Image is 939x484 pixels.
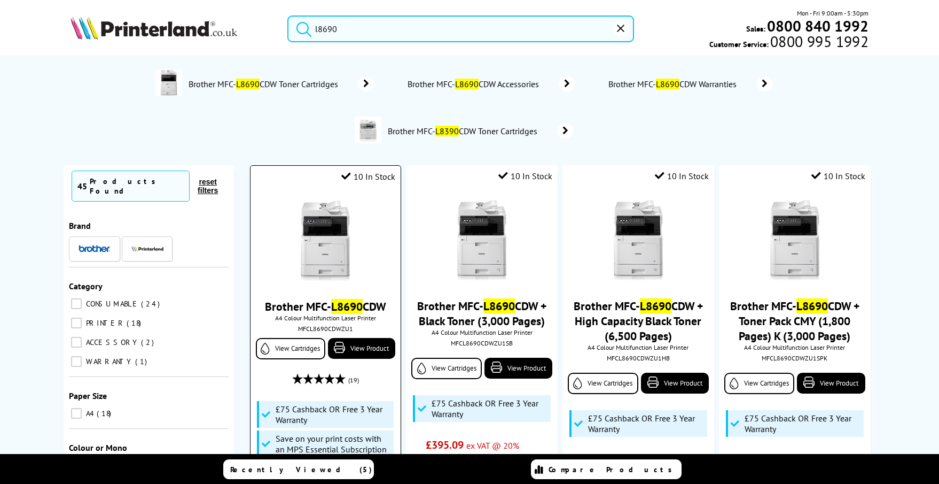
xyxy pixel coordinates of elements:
mark: L8690 [236,79,260,89]
span: Save on your print costs with an MPS Essential Subscription [276,433,391,455]
img: MFCL8690CDWFRONTSmall.jpg [285,201,365,281]
span: Brother MFC- CDW Toner Cartridges [187,79,342,89]
div: Products Found [90,176,184,196]
img: MFCL8690CDWFRONTSmall2.jpg [442,200,522,280]
a: View Product [328,338,395,359]
span: Recently Viewed (5) [230,465,372,474]
span: A4 [83,409,96,418]
img: Brother [79,245,111,252]
a: Brother MFC-L8390CDW Toner Cartridges [387,117,574,145]
mark: L8690 [640,298,671,313]
div: 10 In Stock [498,171,552,181]
span: 2 [141,337,156,347]
a: Brother MFC-L8690CDW [265,299,386,314]
mark: L8390 [435,126,459,136]
div: MFCL8690CDWZU1SB [414,339,549,347]
a: View Product [641,373,709,394]
span: £75 Cashback OR Free 3 Year Warranty [432,398,548,419]
span: Colour or Mono [69,442,127,453]
a: View Cartridges [256,338,325,359]
span: A4 Colour Multifunction Laser Printer [568,343,708,351]
img: MFCL8690CDWFRONTSmall5.jpg [755,200,835,280]
input: Search product or br [287,16,634,42]
span: £75 Cashback OR Free 3 Year Warranty [588,413,705,434]
input: A4 18 [71,408,82,419]
a: Recently Viewed (5) [223,459,374,479]
div: 10 In Stock [655,171,709,181]
div: MFCL8690CDWZU1HB [570,354,706,362]
img: MFCL8690CDWZU1-conspage.jpg [155,70,182,96]
mark: L8690 [455,79,479,89]
a: Brother MFC-L8690CDW Toner Cartridges [187,70,374,98]
input: ACCESSORY 2 [71,337,82,348]
a: Compare Products [531,459,682,479]
span: Sales: [746,24,765,34]
a: Brother MFC-L8690CDW + High Capacity Black Toner (6,500 Pages) [574,298,703,343]
span: PRINTER [83,318,126,328]
mark: L8690 [331,299,363,314]
span: Mon - Fri 9:00am - 5:30pm [797,8,868,18]
span: Brother MFC- CDW Accessories [406,79,543,89]
span: A4 Colour Multifunction Laser Printer [724,343,865,351]
span: (19) [348,370,359,390]
span: £632.34 [738,453,776,467]
span: Category [69,281,103,291]
a: 0800 840 1992 [765,21,868,31]
mark: L8690 [796,298,828,313]
mark: L8690 [656,79,679,89]
img: MFC-L8390CDW-deptimage.jpg [355,117,381,143]
div: 10 In Stock [341,171,395,182]
span: £75 Cashback OR Free 3 Year Warranty [745,413,861,434]
b: 0800 840 1992 [767,16,868,36]
span: Compare Products [549,465,678,474]
span: 18 [97,409,114,418]
mark: L8690 [483,298,515,313]
a: Brother MFC-L8690CDW + Black Toner (3,000 Pages) [417,298,546,328]
input: CONSUMABLE 24 [71,298,82,309]
a: Brother MFC-L8690CDW + Toner Pack CMY (1,800 Pages) K (3,000 Pages) [730,298,859,343]
span: ex VAT @ 20% [466,440,519,451]
span: Brand [69,220,91,231]
a: View Product [797,373,865,394]
a: View Cartridges [724,373,794,394]
span: £427.92 [582,453,619,467]
span: Customer Service: [709,36,868,49]
input: PRINTER 18 [71,318,82,328]
a: View Cartridges [568,373,638,394]
input: WARRANTY 1 [71,356,82,367]
span: Paper Size [69,390,107,401]
img: Printerland Logo [71,16,237,40]
img: Printerland [131,246,163,251]
button: reset filters [190,177,226,195]
span: 1 [135,357,150,366]
span: WARRANTY [83,357,134,366]
a: Brother MFC-L8690CDW Warranties [607,76,773,91]
span: A4 Colour Multifunction Laser Printer [411,328,552,336]
span: 45 [77,181,87,191]
span: £75 Cashback OR Free 3 Year Warranty [276,404,391,425]
div: 10 In Stock [811,171,865,181]
span: 24 [141,299,162,309]
span: CONSUMABLE [83,299,140,309]
a: Printerland Logo [71,16,274,42]
span: Brother MFC- CDW Warranties [607,79,741,89]
a: View Product [484,358,552,379]
div: MFCL8690CDWZU1SPK [727,354,862,362]
a: Brother MFC-L8690CDW Accessories [406,76,575,91]
a: View Cartridges [411,358,481,379]
span: £395.09 [426,438,464,452]
img: MFCL8690CDWFRONTSmall3.jpg [598,200,678,280]
span: 18 [127,318,144,328]
span: Brother MFC- CDW Toner Cartridges [387,126,541,136]
span: 0800 995 1992 [769,36,868,47]
span: A4 Colour Multifunction Laser Printer [256,314,395,322]
span: ACCESSORY [83,337,140,347]
div: MFCL8690CDWZU1 [259,325,393,333]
